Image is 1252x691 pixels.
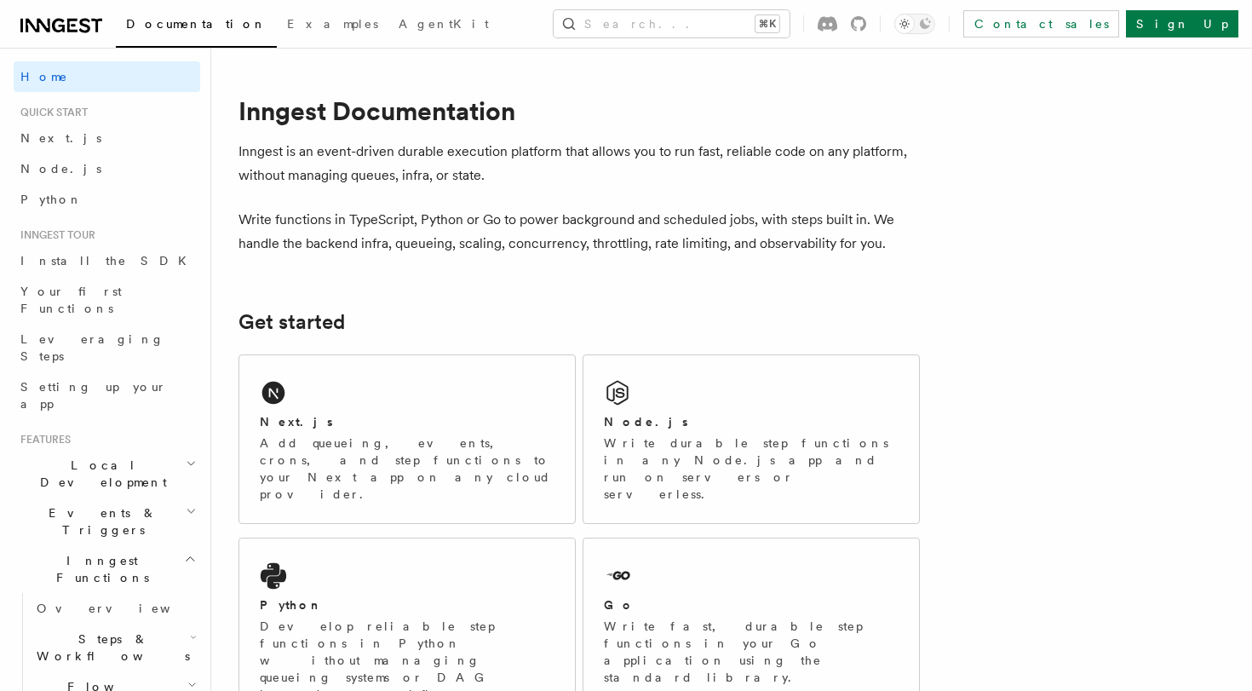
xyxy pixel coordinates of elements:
[554,10,790,37] button: Search...⌘K
[20,193,83,206] span: Python
[14,450,200,498] button: Local Development
[14,371,200,419] a: Setting up your app
[238,95,920,126] h1: Inngest Documentation
[14,276,200,324] a: Your first Functions
[238,140,920,187] p: Inngest is an event-driven durable execution platform that allows you to run fast, reliable code ...
[604,413,688,430] h2: Node.js
[14,504,186,538] span: Events & Triggers
[894,14,935,34] button: Toggle dark mode
[116,5,277,48] a: Documentation
[14,184,200,215] a: Python
[20,254,197,268] span: Install the SDK
[238,310,345,334] a: Get started
[287,17,378,31] span: Examples
[260,413,333,430] h2: Next.js
[604,596,635,613] h2: Go
[30,631,190,665] span: Steps & Workflows
[20,380,167,411] span: Setting up your app
[14,228,95,242] span: Inngest tour
[1126,10,1238,37] a: Sign Up
[30,624,200,671] button: Steps & Workflows
[14,153,200,184] a: Node.js
[14,245,200,276] a: Install the SDK
[604,435,899,503] p: Write durable step functions in any Node.js app and run on servers or serverless.
[20,68,68,85] span: Home
[126,17,267,31] span: Documentation
[583,354,920,524] a: Node.jsWrite durable step functions in any Node.js app and run on servers or serverless.
[14,457,186,491] span: Local Development
[388,5,499,46] a: AgentKit
[37,602,212,615] span: Overview
[20,162,101,176] span: Node.js
[14,61,200,92] a: Home
[14,324,200,371] a: Leveraging Steps
[20,285,122,315] span: Your first Functions
[963,10,1119,37] a: Contact sales
[14,123,200,153] a: Next.js
[14,106,88,119] span: Quick start
[399,17,489,31] span: AgentKit
[14,433,71,446] span: Features
[14,498,200,545] button: Events & Triggers
[238,354,576,524] a: Next.jsAdd queueing, events, crons, and step functions to your Next app on any cloud provider.
[238,208,920,256] p: Write functions in TypeScript, Python or Go to power background and scheduled jobs, with steps bu...
[20,332,164,363] span: Leveraging Steps
[277,5,388,46] a: Examples
[30,593,200,624] a: Overview
[260,596,323,613] h2: Python
[755,15,779,32] kbd: ⌘K
[604,618,899,686] p: Write fast, durable step functions in your Go application using the standard library.
[20,131,101,145] span: Next.js
[260,435,554,503] p: Add queueing, events, crons, and step functions to your Next app on any cloud provider.
[14,545,200,593] button: Inngest Functions
[14,552,184,586] span: Inngest Functions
